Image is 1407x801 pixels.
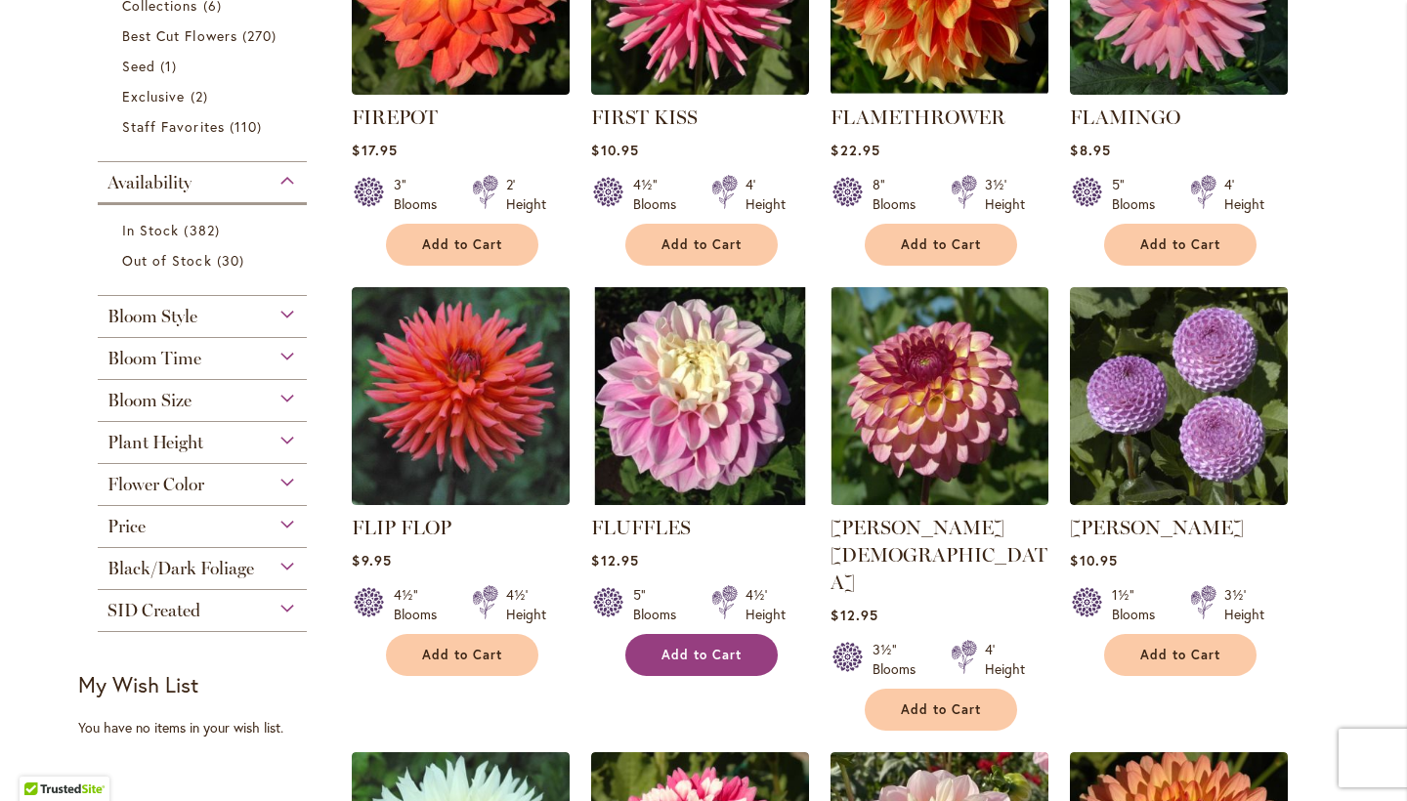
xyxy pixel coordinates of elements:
button: Add to Cart [625,634,778,676]
div: 1½" Blooms [1112,585,1167,624]
span: Availability [107,172,192,193]
div: 4½' Height [746,585,786,624]
div: 4' Height [985,640,1025,679]
div: 4½" Blooms [394,585,448,624]
a: FIRST KISS [591,105,698,129]
span: $10.95 [591,141,638,159]
a: FIREPOT [352,105,438,129]
div: 3½" Blooms [873,640,927,679]
span: $8.95 [1070,141,1110,159]
span: 2 [191,86,213,106]
a: In Stock 382 [122,220,287,240]
button: Add to Cart [1104,634,1257,676]
span: Bloom Size [107,390,192,411]
button: Add to Cart [1104,224,1257,266]
span: Add to Cart [422,647,502,663]
button: Add to Cart [865,689,1017,731]
span: $12.95 [831,606,877,624]
div: 5" Blooms [1112,175,1167,214]
span: Add to Cart [422,236,502,253]
div: 4½' Height [506,585,546,624]
a: Seed [122,56,287,76]
div: You have no items in your wish list. [78,718,339,738]
div: 2' Height [506,175,546,214]
span: $9.95 [352,551,391,569]
a: FLUFFLES [591,490,809,509]
div: 4' Height [1224,175,1264,214]
div: 8" Blooms [873,175,927,214]
span: Out of Stock [122,251,212,270]
span: Price [107,516,146,537]
span: $17.95 [352,141,397,159]
a: FLIP FLOP [352,490,570,509]
span: $10.95 [1070,551,1117,569]
div: 4½" Blooms [633,175,688,214]
a: [PERSON_NAME] [1070,516,1244,539]
a: Exclusive [122,86,287,106]
img: FRANK HOLMES [1070,287,1288,505]
span: $22.95 [831,141,879,159]
span: 270 [242,25,281,46]
span: Exclusive [122,87,185,105]
a: FLAMETHROWER [831,105,1005,129]
button: Add to Cart [386,634,538,676]
span: Add to Cart [661,647,742,663]
a: FIREPOT [352,80,570,99]
span: Best Cut Flowers [122,26,237,45]
span: In Stock [122,221,179,239]
div: 4' Height [746,175,786,214]
a: FRANK HOLMES [1070,490,1288,509]
strong: My Wish List [78,670,198,698]
a: Best Cut Flowers [122,25,287,46]
button: Add to Cart [865,224,1017,266]
span: Add to Cart [901,236,981,253]
a: Out of Stock 30 [122,250,287,271]
iframe: Launch Accessibility Center [15,732,69,786]
span: Add to Cart [1140,647,1220,663]
img: FLUFFLES [591,287,809,505]
a: FLAMINGO [1070,80,1288,99]
span: 30 [217,250,249,271]
a: Foxy Lady [831,490,1048,509]
div: 3½' Height [1224,585,1264,624]
a: FLAMINGO [1070,105,1180,129]
img: Foxy Lady [831,287,1048,505]
span: 1 [160,56,182,76]
span: Flower Color [107,474,204,495]
span: 382 [184,220,224,240]
span: SID Created [107,600,200,621]
div: 3" Blooms [394,175,448,214]
a: Staff Favorites [122,116,287,137]
span: Plant Height [107,432,203,453]
span: Black/Dark Foliage [107,558,254,579]
span: 110 [230,116,267,137]
button: Add to Cart [625,224,778,266]
span: Staff Favorites [122,117,225,136]
button: Add to Cart [386,224,538,266]
img: FLIP FLOP [352,287,570,505]
a: FLIP FLOP [352,516,451,539]
span: Add to Cart [661,236,742,253]
a: [PERSON_NAME][DEMOGRAPHIC_DATA] [831,516,1047,594]
a: FIRST KISS [591,80,809,99]
a: FLAMETHROWER [831,80,1048,99]
a: FLUFFLES [591,516,691,539]
div: 3½' Height [985,175,1025,214]
div: 5" Blooms [633,585,688,624]
span: Bloom Time [107,348,201,369]
span: $12.95 [591,551,638,569]
span: Bloom Style [107,306,197,327]
span: Seed [122,57,155,75]
span: Add to Cart [901,701,981,718]
span: Add to Cart [1140,236,1220,253]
